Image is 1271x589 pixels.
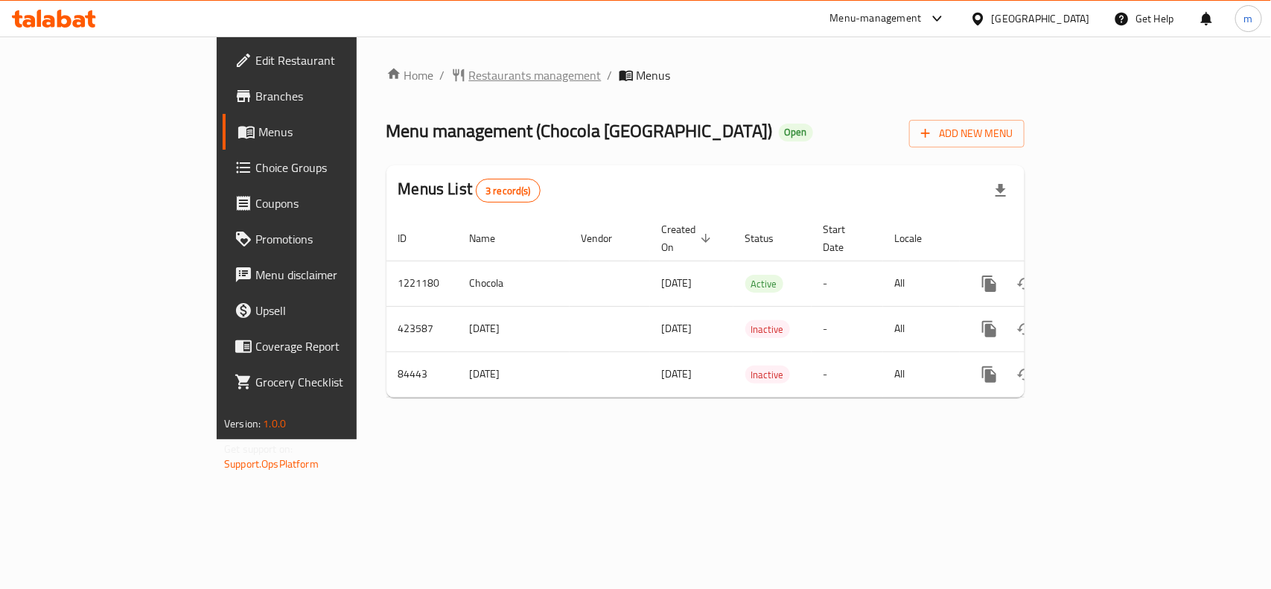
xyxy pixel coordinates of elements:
[812,306,883,351] td: -
[469,66,602,84] span: Restaurants management
[255,337,417,355] span: Coverage Report
[470,229,515,247] span: Name
[386,66,1025,84] nav: breadcrumb
[895,229,942,247] span: Locale
[386,114,773,147] span: Menu management ( Chocola [GEOGRAPHIC_DATA] )
[779,124,813,141] div: Open
[255,159,417,176] span: Choice Groups
[921,124,1013,143] span: Add New Menu
[440,66,445,84] li: /
[883,351,960,397] td: All
[223,114,429,150] a: Menus
[255,87,417,105] span: Branches
[223,185,429,221] a: Coupons
[662,364,692,383] span: [DATE]
[662,319,692,338] span: [DATE]
[223,328,429,364] a: Coverage Report
[451,66,602,84] a: Restaurants management
[812,261,883,306] td: -
[398,229,427,247] span: ID
[255,51,417,69] span: Edit Restaurant
[223,293,429,328] a: Upsell
[637,66,671,84] span: Menus
[255,230,417,248] span: Promotions
[398,178,541,203] h2: Menus List
[1244,10,1253,27] span: m
[224,454,319,474] a: Support.OpsPlatform
[662,220,716,256] span: Created On
[263,414,286,433] span: 1.0.0
[960,216,1127,261] th: Actions
[223,78,429,114] a: Branches
[909,120,1025,147] button: Add New Menu
[458,261,570,306] td: Chocola
[824,220,865,256] span: Start Date
[255,373,417,391] span: Grocery Checklist
[883,306,960,351] td: All
[992,10,1090,27] div: [GEOGRAPHIC_DATA]
[223,150,429,185] a: Choice Groups
[223,364,429,400] a: Grocery Checklist
[745,276,783,293] span: Active
[255,194,417,212] span: Coupons
[883,261,960,306] td: All
[745,320,790,338] div: Inactive
[745,321,790,338] span: Inactive
[1007,266,1043,302] button: Change Status
[224,439,293,459] span: Get support on:
[779,126,813,139] span: Open
[1007,311,1043,347] button: Change Status
[745,229,794,247] span: Status
[477,184,540,198] span: 3 record(s)
[223,221,429,257] a: Promotions
[830,10,922,28] div: Menu-management
[662,273,692,293] span: [DATE]
[458,306,570,351] td: [DATE]
[608,66,613,84] li: /
[476,179,541,203] div: Total records count
[258,123,417,141] span: Menus
[745,366,790,383] span: Inactive
[983,173,1019,208] div: Export file
[972,311,1007,347] button: more
[582,229,632,247] span: Vendor
[812,351,883,397] td: -
[458,351,570,397] td: [DATE]
[972,266,1007,302] button: more
[223,42,429,78] a: Edit Restaurant
[386,216,1127,398] table: enhanced table
[224,414,261,433] span: Version:
[255,266,417,284] span: Menu disclaimer
[255,302,417,319] span: Upsell
[1007,357,1043,392] button: Change Status
[972,357,1007,392] button: more
[223,257,429,293] a: Menu disclaimer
